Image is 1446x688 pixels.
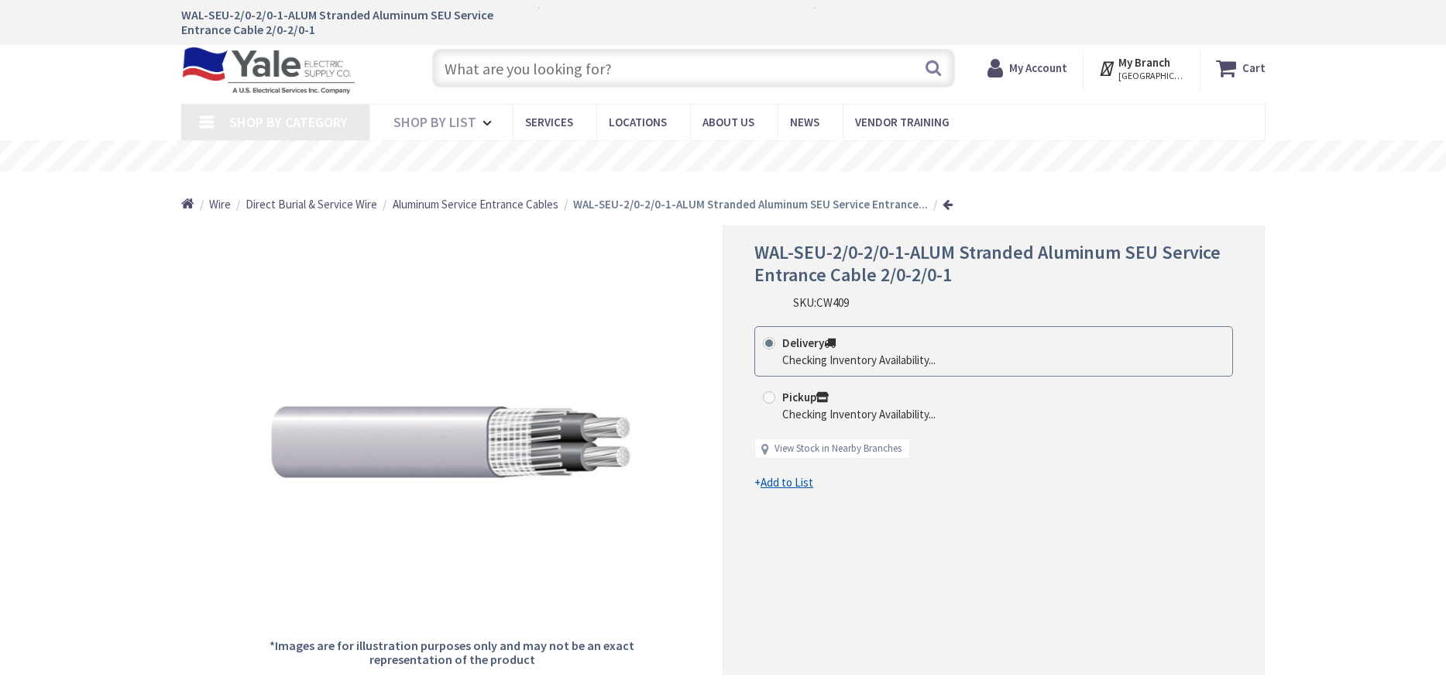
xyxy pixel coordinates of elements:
span: Locations [609,115,667,129]
span: WAL-SEU-2/0-2/0-1-ALUM Stranded Aluminum SEU Service Entrance Cable 2/0-2/0-1 [754,240,1221,287]
span: Services [525,115,573,129]
span: Shop By Category [229,113,348,131]
strong: Pickup [782,390,829,404]
span: CW409 [816,295,849,310]
strong: WAL-SEU-2/0-2/0-1-ALUM Stranded Aluminum SEU Service Entrance... [573,197,928,212]
span: News [790,115,819,129]
img: WAL-SEU-2/0-2/0-1-ALUM Stranded Aluminum SEU Service Entrance Cable 2/0-2/0-1 [268,258,637,627]
a: +Add to List [754,474,813,490]
input: What are you looking for? [432,49,955,88]
div: Checking Inventory Availability... [782,352,936,368]
strong: My Branch [1118,55,1170,70]
div: Checking Inventory Availability... [782,406,936,422]
u: Add to List [761,475,813,490]
span: Vendor Training [855,115,950,129]
div: My Branch [GEOGRAPHIC_DATA], [GEOGRAPHIC_DATA] [1098,54,1184,82]
span: Direct Burial & Service Wire [246,197,377,212]
span: Shop By List [393,113,476,131]
span: About Us [702,115,754,129]
span: [GEOGRAPHIC_DATA], [GEOGRAPHIC_DATA] [1118,70,1184,82]
a: View Stock in Nearby Branches [775,442,902,456]
h1: WAL-SEU-2/0-2/0-1-ALUM Stranded Aluminum SEU Service Entrance Cable 2/0-2/0-1 [181,8,527,37]
strong: Cart [1242,54,1266,82]
a: My Account [987,54,1067,82]
img: Yale Electric Supply Co. [181,46,356,95]
strong: My Account [1009,60,1067,75]
span: Wire [209,197,231,212]
span: Aluminum Service Entrance Cables [393,197,558,212]
a: Cart [1216,54,1266,82]
a: Aluminum Service Entrance Cables [393,196,558,212]
span: + [754,475,813,490]
div: SKU: [793,294,849,311]
strong: Delivery [782,335,836,350]
a: Wire [209,196,231,212]
a: Direct Burial & Service Wire [246,196,377,212]
h5: *Images are for illustration purposes only and may not be an exact representation of the product [268,639,637,666]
